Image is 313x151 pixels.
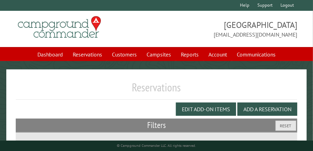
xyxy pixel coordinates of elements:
[16,81,298,100] h1: Reservations
[117,143,196,148] small: © Campground Commander LLC. All rights reserved.
[16,14,103,41] img: Campground Commander
[108,48,141,61] a: Customers
[276,121,296,131] button: Reset
[177,48,203,61] a: Reports
[142,48,175,61] a: Campsites
[157,19,298,39] span: [GEOGRAPHIC_DATA] [EMAIL_ADDRESS][DOMAIN_NAME]
[233,48,280,61] a: Communications
[69,48,106,61] a: Reservations
[176,103,236,116] button: Edit Add-on Items
[237,103,297,116] button: Add a Reservation
[204,48,231,61] a: Account
[16,119,298,132] h2: Filters
[33,48,67,61] a: Dashboard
